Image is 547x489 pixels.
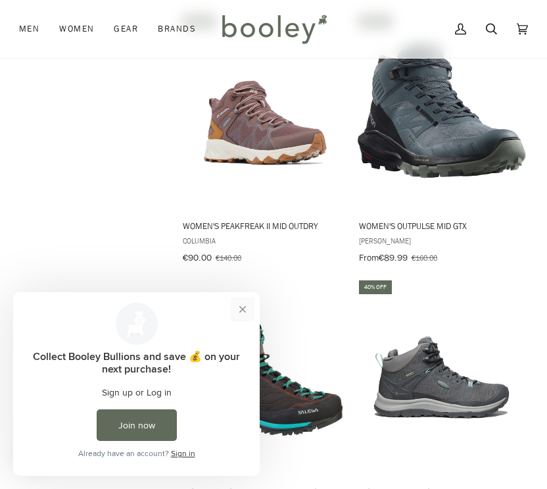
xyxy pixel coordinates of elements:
[183,220,348,232] span: Women's Peakfreak II Mid OutDry
[158,22,196,36] span: Brands
[183,235,348,246] span: Columbia
[181,292,350,461] img: Salewa Women's Mountain Trainer Mid GTX Magnet / Viridian Green - Booley Galway
[359,235,524,246] span: [PERSON_NAME]
[357,26,526,195] img: Salomon Women's OUTPulse Mid GTX Stormy Weather / Black / Wrought Iron - Booley Galway
[13,292,260,476] iframe: Loyalty program pop-up with offers and actions
[183,251,212,264] span: €90.00
[19,22,39,36] span: Men
[114,22,138,36] span: Gear
[412,252,437,263] span: €160.00
[357,13,526,268] a: Women's OUTPulse Mid GTX
[216,10,331,48] img: Booley
[216,252,241,263] span: €140.00
[359,251,379,264] span: From
[181,13,350,268] a: Women's Peakfreak II Mid OutDry
[379,251,408,264] span: €89.99
[59,22,94,36] span: Women
[359,280,392,294] div: 40% off
[357,292,526,461] img: Keen Women's Terradora II Mid WP Magnet / Ocean Wave - Booley Galway
[181,26,350,195] img: Columbia Women's Peakfreak II Mid OutDry Basalt / Dark Stone - Booley Galway
[359,220,524,232] span: Women's OUTPulse Mid GTX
